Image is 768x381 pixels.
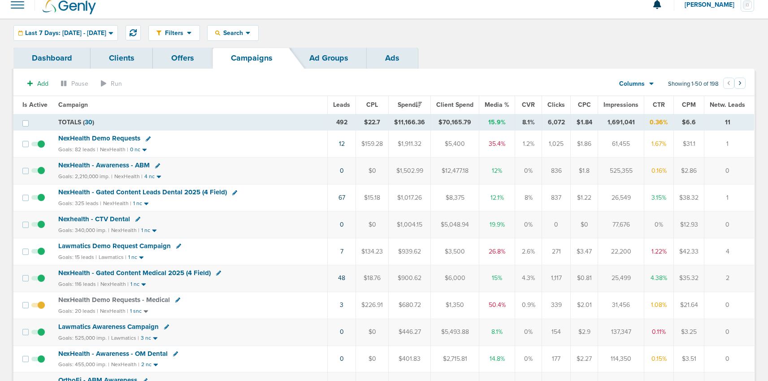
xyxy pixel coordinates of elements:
span: CPM [682,101,696,109]
td: 137,347 [598,319,644,346]
td: 6,072 [542,114,571,131]
td: 0 [704,158,755,184]
small: NexHealth | [100,146,128,153]
small: NexHealth | [100,281,129,287]
small: 1 snc [130,308,142,315]
span: Lawmatics Awareness Campaign [58,323,159,331]
td: $1,350 [431,292,479,319]
a: Dashboard [13,48,91,69]
td: $22.7 [356,114,389,131]
span: Clicks [547,101,565,109]
td: TOTALS ( ) [53,114,328,131]
td: 1,117 [542,265,571,292]
td: $0 [356,346,389,372]
td: $1,911.32 [389,131,431,158]
td: 0.16% [644,158,674,184]
span: Media % [485,101,509,109]
td: $0 [571,211,598,238]
td: 11 [704,114,755,131]
small: Goals: 325 leads | [58,200,101,207]
td: $1.8 [571,158,598,184]
a: 12 [339,140,345,148]
small: Goals: 82 leads | [58,146,98,153]
span: Spend [398,101,422,109]
td: $11,166.36 [389,114,431,131]
td: $2.86 [674,158,704,184]
td: 8% [515,184,542,211]
span: 30 [85,118,92,126]
td: $15.18 [356,184,389,211]
td: 12.1% [479,184,515,211]
td: $8,375 [431,184,479,211]
td: $5,493.88 [431,319,479,346]
td: $5,400 [431,131,479,158]
td: 15% [479,265,515,292]
td: 35.4% [479,131,515,158]
small: 1 nc [133,200,142,207]
span: CVR [522,101,535,109]
td: 1,025 [542,131,571,158]
td: 0% [515,319,542,346]
small: NexHealth | [100,308,128,314]
td: $3,500 [431,238,479,265]
td: 0.15% [644,346,674,372]
td: 12% [479,158,515,184]
span: Client Spend [436,101,473,109]
td: $5,048.94 [431,211,479,238]
td: 0.11% [644,319,674,346]
td: $1,502.99 [389,158,431,184]
a: 7 [340,248,343,255]
a: 0 [340,355,344,363]
td: $446.27 [389,319,431,346]
span: Last 7 Days: [DATE] - [DATE] [25,30,106,36]
td: $42.33 [674,238,704,265]
td: 22,200 [598,238,644,265]
td: $1.22 [571,184,598,211]
span: CPC [578,101,591,109]
td: 4.3% [515,265,542,292]
td: 2.6% [515,238,542,265]
td: 339 [542,292,571,319]
small: NexHealth | [111,361,139,368]
a: Campaigns [213,48,291,69]
td: $0 [356,319,389,346]
a: 0 [340,221,344,228]
td: $31.1 [674,131,704,158]
a: 67 [338,194,345,201]
td: 61,455 [598,131,644,158]
td: 1 [704,184,755,211]
td: $226.91 [356,292,389,319]
td: 77,676 [598,211,644,238]
span: Search [220,29,246,37]
td: $0 [356,158,389,184]
td: $1,004.15 [389,211,431,238]
td: 1.08% [644,292,674,319]
td: $159.28 [356,131,389,158]
td: 26,549 [598,184,644,211]
a: Clients [91,48,153,69]
small: Goals: 340,000 imp. | [58,227,109,234]
span: Lawmatics Demo Request Campaign [58,242,171,250]
td: $12.93 [674,211,704,238]
td: 0% [515,211,542,238]
td: $2.9 [571,319,598,346]
span: Filters [161,29,187,37]
td: $3.47 [571,238,598,265]
td: $6.6 [674,114,704,131]
td: 837 [542,184,571,211]
td: 2 [704,265,755,292]
span: Add [37,80,48,88]
small: NexHealth | [111,227,139,233]
td: $1.84 [571,114,598,131]
td: $2.27 [571,346,598,372]
td: 836 [542,158,571,184]
span: CPL [366,101,378,109]
small: Goals: 20 leads | [58,308,98,315]
small: NexHealth | [114,173,143,180]
td: 0 [704,211,755,238]
span: Is Active [22,101,48,109]
td: 0 [542,211,571,238]
small: 1 nc [128,254,137,261]
td: 14.8% [479,346,515,372]
small: Lawmatics | [99,254,126,260]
